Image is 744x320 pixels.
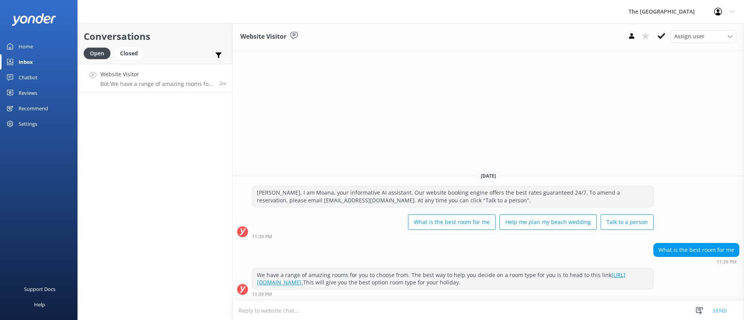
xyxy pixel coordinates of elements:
[34,297,45,312] div: Help
[84,49,114,57] a: Open
[252,292,272,297] strong: 11:39 PM
[19,39,33,54] div: Home
[100,80,214,87] p: Bot: We have a range of amazing rooms for you to choose from. The best way to help you decide on ...
[19,70,38,85] div: Chatbot
[476,173,501,179] span: [DATE]
[654,243,739,257] div: What is the best room for me
[219,80,226,87] span: Aug 22 2025 11:39pm (UTC -10:00) Pacific/Honolulu
[24,281,55,297] div: Support Docs
[653,259,739,264] div: Aug 22 2025 11:39pm (UTC -10:00) Pacific/Honolulu
[252,291,654,297] div: Aug 22 2025 11:39pm (UTC -10:00) Pacific/Honolulu
[240,32,286,42] h3: Website Visitor
[84,29,226,44] h2: Conversations
[252,234,272,239] strong: 11:39 PM
[84,48,110,59] div: Open
[19,116,37,132] div: Settings
[114,48,144,59] div: Closed
[19,101,48,116] div: Recommend
[408,214,496,230] button: What is the best room for me
[257,271,625,286] a: [URL][DOMAIN_NAME].
[252,234,654,239] div: Aug 22 2025 11:39pm (UTC -10:00) Pacific/Honolulu
[252,269,653,289] div: We have a range of amazing rooms for you to choose from. The best way to help you decide on a roo...
[670,30,736,43] div: Assign User
[114,49,148,57] a: Closed
[12,13,56,26] img: yonder-white-logo.png
[19,54,33,70] div: Inbox
[19,85,37,101] div: Reviews
[601,214,654,230] button: Talk to a person
[100,70,214,79] h4: Website Visitor
[78,64,232,93] a: Website VisitorBot:We have a range of amazing rooms for you to choose from. The best way to help ...
[252,186,653,207] div: [PERSON_NAME], I am Moana, your informative AI assistant. Our website booking engine offers the b...
[499,214,597,230] button: Help me plan my beach wedding
[716,260,737,264] strong: 11:39 PM
[674,32,704,41] span: Assign user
